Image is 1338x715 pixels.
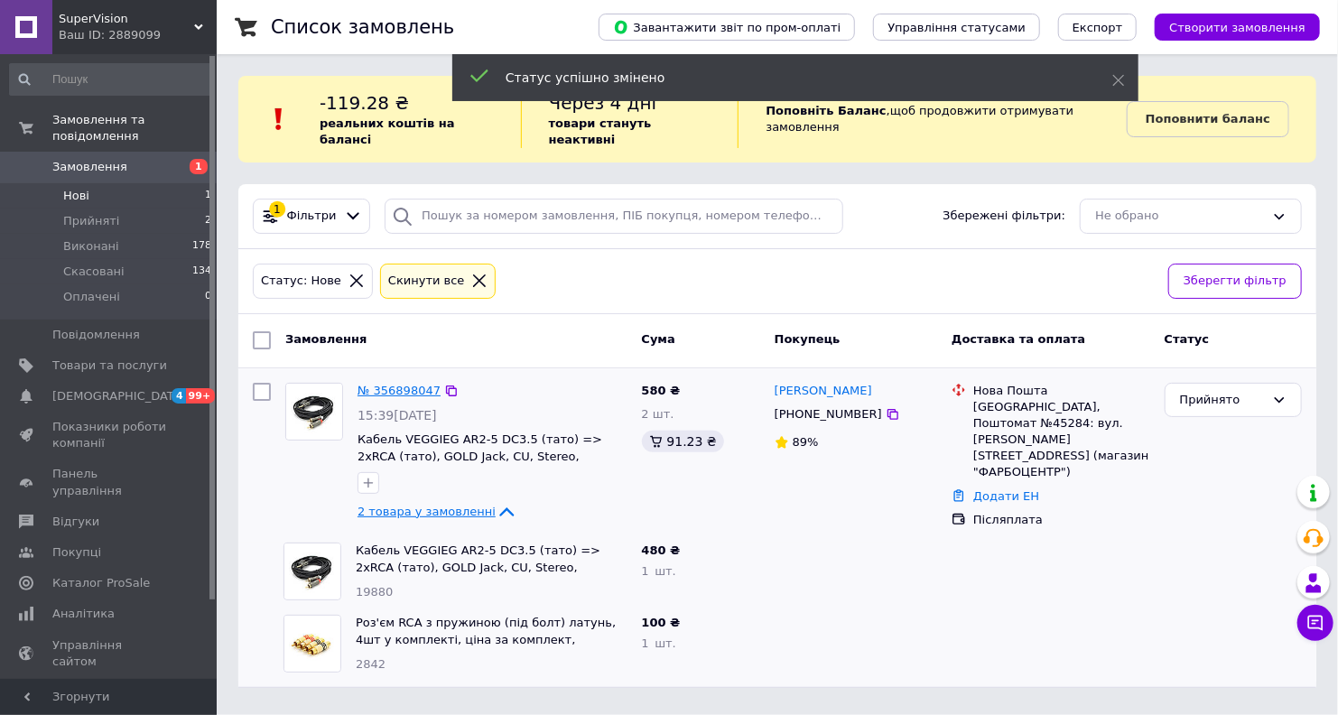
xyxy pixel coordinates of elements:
[356,657,386,671] span: 2842
[766,104,886,117] b: Поповніть Баланс
[1168,264,1302,299] button: Зберегти фільтр
[642,616,681,629] span: 100 ₴
[973,489,1039,503] a: Додати ЕН
[257,272,345,291] div: Статус: Нове
[52,419,167,451] span: Показники роботи компанії
[642,332,675,346] span: Cума
[358,384,441,397] a: № 356898047
[1184,272,1287,291] span: Зберегти фільтр
[952,332,1085,346] span: Доставка та оплата
[1165,332,1210,346] span: Статус
[642,564,676,578] span: 1 шт.
[52,159,127,175] span: Замовлення
[190,159,208,174] span: 1
[285,332,367,346] span: Замовлення
[973,512,1150,528] div: Післяплата
[1127,101,1289,137] a: Поповнити баланс
[356,616,616,663] a: Роз'єм RCA з пружиною (під болт) латунь, 4шт у комплекті, ціна за комплект, 2*Black, 2*Red
[1058,14,1138,41] button: Експорт
[265,106,293,133] img: :exclamation:
[1155,14,1320,41] button: Створити замовлення
[642,384,681,397] span: 580 ₴
[1146,112,1270,125] b: Поповнити баланс
[52,112,217,144] span: Замовлення та повідомлення
[9,63,213,96] input: Пошук
[887,21,1026,34] span: Управління статусами
[52,637,167,670] span: Управління сайтом
[943,208,1065,225] span: Збережені фільтри:
[358,505,496,518] span: 2 товара у замовленні
[599,14,855,41] button: Завантажити звіт по пром-оплаті
[1180,391,1265,410] div: Прийнято
[286,384,342,440] img: Фото товару
[192,264,211,280] span: 134
[385,199,843,234] input: Пошук за номером замовлення, ПІБ покупця, номером телефону, Email, номером накладної
[385,272,469,291] div: Cкинути все
[549,116,652,146] b: товари стануть неактивні
[63,264,125,280] span: Скасовані
[52,388,186,404] span: [DEMOGRAPHIC_DATA]
[320,92,409,114] span: -119.28 ₴
[205,188,211,204] span: 1
[358,432,602,479] a: Кабель VEGGIEG AR2-5 DC3.5 (тато) => 2хRCA (тато), GOLD Jack, CU, Stereo, круглий, Black, 5 м, Пакет
[1073,21,1123,34] span: Експорт
[52,357,167,374] span: Товари та послуги
[775,383,872,400] a: [PERSON_NAME]
[63,289,120,305] span: Оплачені
[172,388,186,404] span: 4
[793,435,819,449] span: 89%
[973,383,1150,399] div: Нова Пошта
[63,188,89,204] span: Нові
[642,636,676,650] span: 1 шт.
[285,383,343,441] a: Фото товару
[52,466,167,498] span: Панель управління
[1297,605,1333,641] button: Чат з покупцем
[59,11,194,27] span: SuperVision
[284,616,340,672] img: Фото товару
[52,606,115,622] span: Аналітика
[59,27,217,43] div: Ваш ID: 2889099
[642,407,674,421] span: 2 шт.
[1169,21,1305,34] span: Створити замовлення
[1095,207,1265,226] div: Не обрано
[186,388,216,404] span: 99+
[873,14,1040,41] button: Управління статусами
[205,213,211,229] span: 2
[205,289,211,305] span: 0
[642,543,681,557] span: 480 ₴
[358,408,437,422] span: 15:39[DATE]
[52,327,140,343] span: Повідомлення
[271,16,454,38] h1: Список замовлень
[284,543,340,599] img: Фото товару
[973,399,1150,481] div: [GEOGRAPHIC_DATA], Поштомат №45284: вул. [PERSON_NAME][STREET_ADDRESS] (магазин "ФАРБОЦЕНТР")
[52,514,99,530] span: Відгуки
[613,19,841,35] span: Завантажити звіт по пром-оплаті
[356,585,393,599] span: 19880
[642,431,724,452] div: 91.23 ₴
[771,403,886,426] div: [PHONE_NUMBER]
[63,213,119,229] span: Прийняті
[356,543,600,590] a: Кабель VEGGIEG AR2-5 DC3.5 (тато) => 2хRCA (тато), GOLD Jack, CU, Stereo, круглий, Black, 5 м, Пакет
[63,238,119,255] span: Виконані
[1137,20,1320,33] a: Створити замовлення
[358,505,517,518] a: 2 товара у замовленні
[52,544,101,561] span: Покупці
[320,116,455,146] b: реальних коштів на балансі
[775,332,841,346] span: Покупець
[52,575,150,591] span: Каталог ProSale
[287,208,337,225] span: Фільтри
[192,238,211,255] span: 178
[269,201,285,218] div: 1
[506,69,1067,87] div: Статус успішно змінено
[738,90,1126,148] div: , щоб продовжити отримувати замовлення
